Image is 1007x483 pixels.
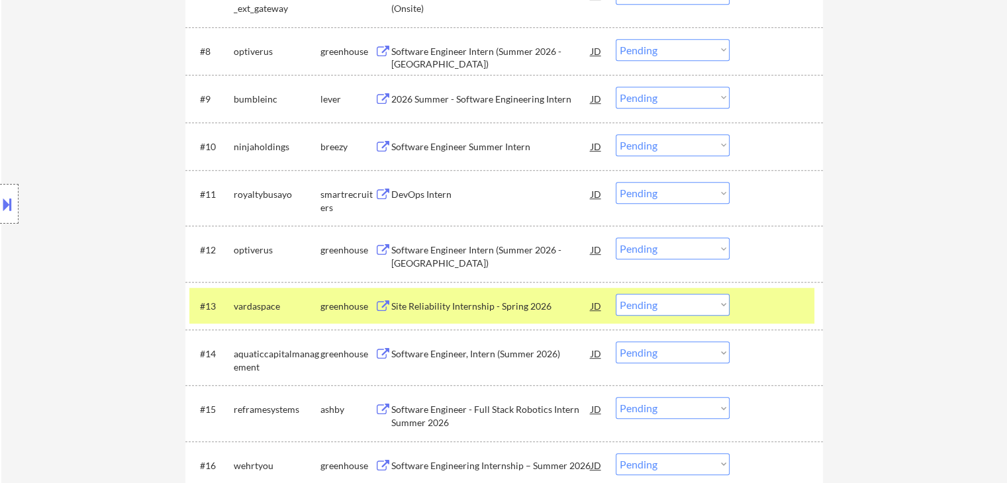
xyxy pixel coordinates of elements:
div: #14 [200,347,223,361]
div: Software Engineer, Intern (Summer 2026) [391,347,591,361]
div: Software Engineer Intern (Summer 2026 - [GEOGRAPHIC_DATA]) [391,243,591,269]
div: #16 [200,459,223,472]
div: lever [320,93,375,106]
div: greenhouse [320,243,375,257]
div: breezy [320,140,375,154]
div: aquaticcapitalmanagement [234,347,320,373]
div: greenhouse [320,347,375,361]
div: vardaspace [234,300,320,313]
div: JD [590,134,603,158]
div: Software Engineering Internship – Summer 2026 [391,459,591,472]
div: smartrecruiters [320,188,375,214]
div: reframesystems [234,403,320,416]
div: JD [590,341,603,365]
div: ashby [320,403,375,416]
div: JD [590,87,603,110]
div: ninjaholdings [234,140,320,154]
div: Software Engineer Summer Intern [391,140,591,154]
div: Software Engineer Intern (Summer 2026 - [GEOGRAPHIC_DATA]) [391,45,591,71]
div: DevOps Intern [391,188,591,201]
div: JD [590,397,603,421]
div: Software Engineer - Full Stack Robotics Intern Summer 2026 [391,403,591,429]
div: wehrtyou [234,459,320,472]
div: 2026 Summer - Software Engineering Intern [391,93,591,106]
div: JD [590,238,603,261]
div: JD [590,182,603,206]
div: greenhouse [320,459,375,472]
div: greenhouse [320,45,375,58]
div: bumbleinc [234,93,320,106]
div: #15 [200,403,223,416]
div: optiverus [234,243,320,257]
div: #8 [200,45,223,58]
div: JD [590,453,603,477]
div: JD [590,294,603,318]
div: JD [590,39,603,63]
div: Site Reliability Internship - Spring 2026 [391,300,591,313]
div: optiverus [234,45,320,58]
div: royaltybusayo [234,188,320,201]
div: greenhouse [320,300,375,313]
